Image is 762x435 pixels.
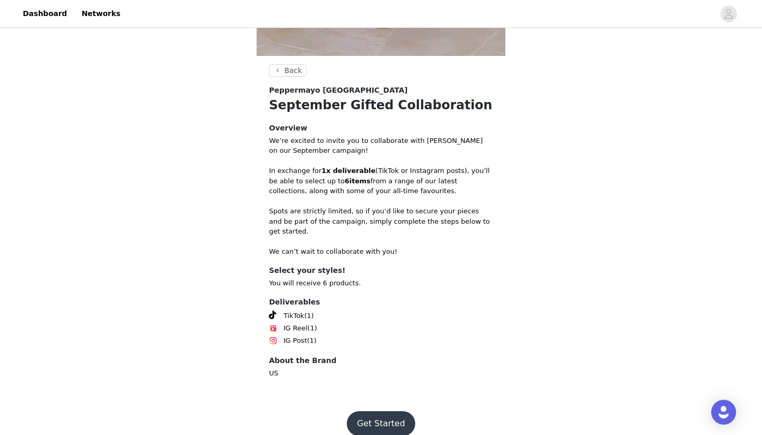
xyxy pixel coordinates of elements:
img: Instagram Icon [269,337,277,345]
h4: Overview [269,123,493,134]
h4: About the Brand [269,355,493,366]
p: In exchange for (TikTok or Instagram posts), you’ll be able to select up to from a range of our l... [269,166,493,196]
p: You will receive 6 products. [269,278,493,288]
span: (1) [307,336,316,346]
strong: 1x deliverable [321,167,375,175]
span: (1) [307,323,317,334]
a: Networks [75,2,126,25]
img: Instagram Reels Icon [269,324,277,332]
h4: Select your styles! [269,265,493,276]
div: Open Intercom Messenger [711,400,736,425]
button: Back [269,64,306,77]
h1: September Gifted Collaboration [269,96,493,114]
span: IG Reel [284,323,307,334]
h4: Deliverables [269,297,493,308]
p: Spots are strictly limited, so if you’d like to secure your pieces and be part of the campaign, s... [269,206,493,237]
p: We can’t wait to collaborate with you! [269,247,493,257]
strong: items [349,177,371,185]
div: avatar [724,6,733,22]
p: We’re excited to invite you to collaborate with [PERSON_NAME] on our September campaign! [269,136,493,156]
span: IG Post [284,336,307,346]
p: US [269,368,493,379]
strong: 6 [345,177,349,185]
span: (1) [304,311,314,321]
span: TikTok [284,311,304,321]
span: Peppermayo [GEOGRAPHIC_DATA] [269,85,407,96]
a: Dashboard [17,2,73,25]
